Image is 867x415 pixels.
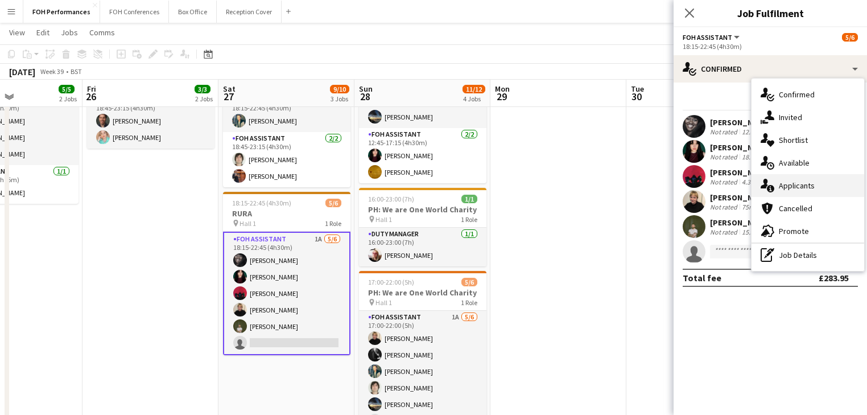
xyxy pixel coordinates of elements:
span: Applicants [779,180,815,191]
div: 75m [740,203,757,211]
app-job-card: 12:45-17:15 (4h30m)4/4PH: The Queen Hall 12 RolesFOH Assistant2/212:45-17:00 (4h15m)[PERSON_NAME]... [359,33,486,183]
div: £283.95 [819,272,849,283]
span: 1 Role [325,219,341,228]
div: 18.6km [740,153,765,161]
app-job-card: 18:15-23:15 (5h)3/3PH: Polish Jazz Festival presents [PERSON_NAME] Quintet Hall 22 RolesFOH Assis... [223,43,350,187]
div: Confirmed [674,55,867,83]
span: 1/1 [461,195,477,203]
div: Not rated [710,228,740,236]
div: [PERSON_NAME] [710,117,770,128]
span: 26 [85,90,96,103]
span: Available [779,158,810,168]
span: FOH Assistant [683,33,732,42]
div: 2 Jobs [195,94,213,103]
a: Jobs [56,25,82,40]
h3: Job Fulfilment [674,6,867,20]
span: Sun [359,84,373,94]
div: [PERSON_NAME] [710,192,770,203]
h3: PH: We are One World Charity [359,287,486,298]
span: 29 [493,90,510,103]
app-card-role: Duty Manager1/116:00-23:00 (7h)[PERSON_NAME] [359,228,486,266]
div: 3 Jobs [331,94,349,103]
span: Edit [36,27,49,38]
span: Invited [779,112,802,122]
button: FOH Performances [23,1,100,23]
button: FOH Assistant [683,33,741,42]
div: 18:15-22:45 (4h30m) [683,42,858,51]
span: 28 [357,90,373,103]
app-card-role: FOH Assistant1/118:15-22:45 (4h30m)[PERSON_NAME] [223,93,350,132]
div: [PERSON_NAME] [710,217,770,228]
span: Jobs [61,27,78,38]
span: Fri [87,84,96,94]
div: BST [71,67,82,76]
app-job-card: 18:15-22:45 (4h30m)5/6RURA Hall 11 RoleFOH Assistant1A5/618:15-22:45 (4h30m)[PERSON_NAME][PERSON_... [223,192,350,355]
span: View [9,27,25,38]
span: Hall 1 [375,298,392,307]
span: 16:00-23:00 (7h) [368,195,414,203]
h3: PH: We are One World Charity [359,204,486,215]
a: Edit [32,25,54,40]
div: Job Details [752,244,864,266]
div: [DATE] [9,66,35,77]
app-job-card: 16:00-23:00 (7h)1/1PH: We are One World Charity Hall 11 RoleDuty Manager1/116:00-23:00 (7h)[PERSO... [359,188,486,266]
span: 5/6 [461,278,477,286]
span: 1 Role [461,215,477,224]
span: 5/6 [842,33,858,42]
div: 4.3km [740,178,762,186]
span: 1 Role [461,298,477,307]
div: Not rated [710,203,740,211]
div: Total fee [683,272,721,283]
app-card-role: FOH Assistant1A5/618:15-22:45 (4h30m)[PERSON_NAME][PERSON_NAME][PERSON_NAME][PERSON_NAME][PERSON_... [223,232,350,355]
button: FOH Conferences [100,1,169,23]
a: Comms [85,25,119,40]
span: Confirmed [779,89,815,100]
div: [PERSON_NAME] [710,167,770,178]
div: 12.4km [740,128,765,136]
span: 3/3 [195,85,210,93]
div: [PERSON_NAME] [710,142,770,153]
span: 11/12 [463,85,485,93]
span: Promote [779,226,809,236]
span: Comms [89,27,115,38]
span: Week 39 [38,67,66,76]
div: Not rated [710,153,740,161]
h3: RURA [223,208,350,219]
span: 30 [629,90,644,103]
span: 9/10 [330,85,349,93]
span: 17:00-22:00 (5h) [368,278,414,286]
span: 18:15-22:45 (4h30m) [232,199,291,207]
app-card-role: FOH Assistant2/218:45-23:15 (4h30m)[PERSON_NAME][PERSON_NAME] [87,93,214,149]
span: Hall 1 [375,215,392,224]
span: 5/6 [325,199,341,207]
div: 2 Jobs [59,94,77,103]
div: Not rated [710,178,740,186]
span: Hall 1 [240,219,256,228]
div: 4 Jobs [463,94,485,103]
div: Not rated [710,128,740,136]
span: 27 [221,90,236,103]
span: Cancelled [779,203,812,213]
button: Reception Cover [217,1,282,23]
span: Sat [223,84,236,94]
span: Tue [631,84,644,94]
a: View [5,25,30,40]
span: Shortlist [779,135,808,145]
app-card-role: FOH Assistant2/212:45-17:15 (4h30m)[PERSON_NAME][PERSON_NAME] [359,128,486,183]
button: Box Office [169,1,217,23]
div: 15.5km [740,228,765,236]
span: Mon [495,84,510,94]
span: 5/5 [59,85,75,93]
app-card-role: FOH Assistant2/218:45-23:15 (4h30m)[PERSON_NAME][PERSON_NAME] [223,132,350,187]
